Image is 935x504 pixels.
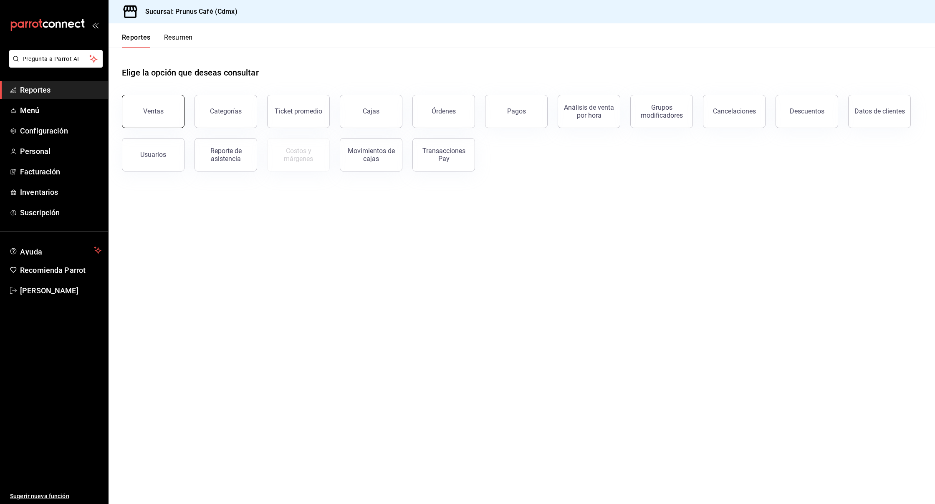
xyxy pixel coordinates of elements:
[412,138,475,171] button: Transacciones Pay
[20,186,101,198] span: Inventarios
[432,107,456,115] div: Órdenes
[140,151,166,159] div: Usuarios
[507,107,526,115] div: Pagos
[273,147,324,163] div: Costos y márgenes
[412,95,475,128] button: Órdenes
[267,95,330,128] button: Ticket promedio
[195,138,257,171] button: Reporte de asistencia
[20,245,91,255] span: Ayuda
[20,265,101,276] span: Recomienda Parrot
[275,107,322,115] div: Ticket promedio
[558,95,620,128] button: Análisis de venta por hora
[340,95,402,128] a: Cajas
[630,95,693,128] button: Grupos modificadores
[10,492,101,501] span: Sugerir nueva función
[854,107,905,115] div: Datos de clientes
[210,107,242,115] div: Categorías
[20,285,101,296] span: [PERSON_NAME]
[122,66,259,79] h1: Elige la opción que deseas consultar
[20,84,101,96] span: Reportes
[122,33,193,48] div: navigation tabs
[6,60,103,69] a: Pregunta a Parrot AI
[143,107,164,115] div: Ventas
[9,50,103,68] button: Pregunta a Parrot AI
[776,95,838,128] button: Descuentos
[20,207,101,218] span: Suscripción
[122,138,184,171] button: Usuarios
[790,107,824,115] div: Descuentos
[848,95,911,128] button: Datos de clientes
[164,33,193,48] button: Resumen
[340,138,402,171] button: Movimientos de cajas
[20,125,101,136] span: Configuración
[418,147,470,163] div: Transacciones Pay
[363,106,380,116] div: Cajas
[122,33,151,48] button: Reportes
[703,95,766,128] button: Cancelaciones
[20,146,101,157] span: Personal
[195,95,257,128] button: Categorías
[636,103,687,119] div: Grupos modificadores
[200,147,252,163] div: Reporte de asistencia
[20,166,101,177] span: Facturación
[23,55,90,63] span: Pregunta a Parrot AI
[122,95,184,128] button: Ventas
[563,103,615,119] div: Análisis de venta por hora
[713,107,756,115] div: Cancelaciones
[92,22,99,28] button: open_drawer_menu
[139,7,238,17] h3: Sucursal: Prunus Café (Cdmx)
[267,138,330,171] button: Contrata inventarios para ver este reporte
[20,105,101,116] span: Menú
[485,95,548,128] button: Pagos
[345,147,397,163] div: Movimientos de cajas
